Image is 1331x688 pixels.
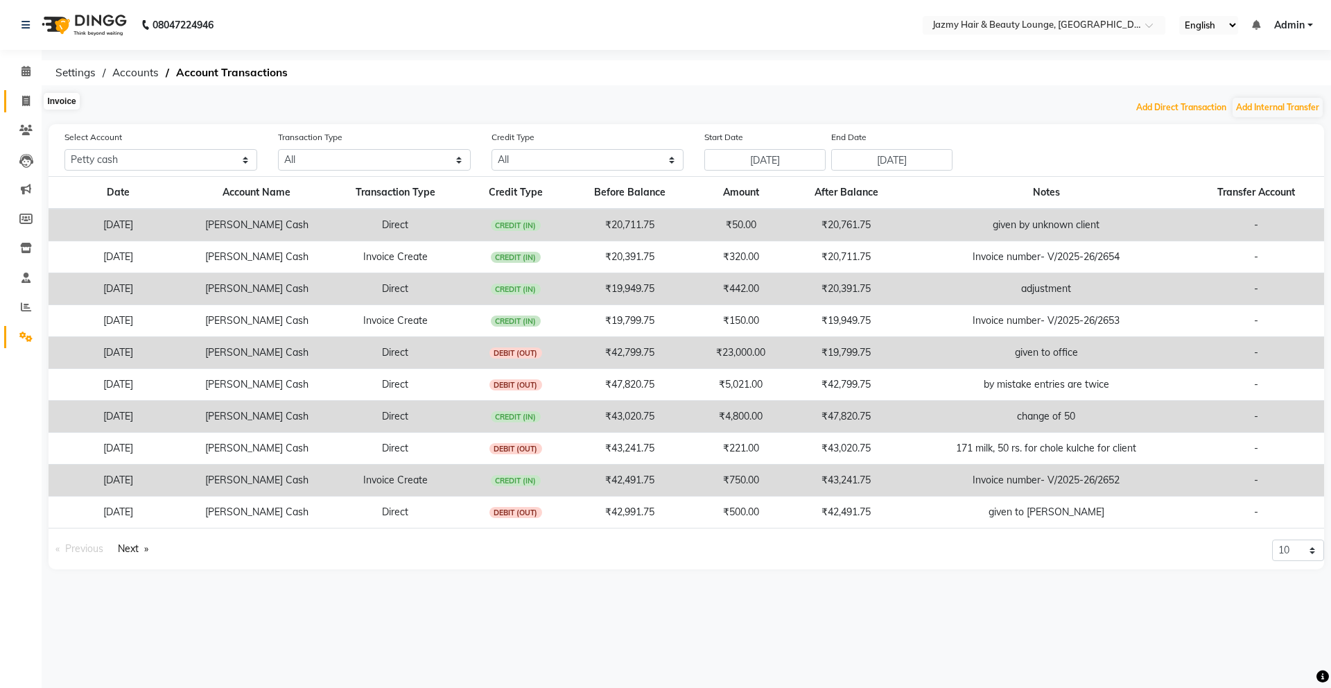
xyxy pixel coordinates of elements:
td: [DATE] [49,241,187,273]
td: [DATE] [49,465,187,497]
label: End Date [831,131,867,144]
td: [PERSON_NAME] Cash [187,433,326,465]
td: ₹42,991.75 [566,497,693,528]
td: [DATE] [49,337,187,369]
span: Accounts [105,60,166,85]
span: CREDIT (IN) [491,220,541,231]
td: [PERSON_NAME] Cash [187,497,326,528]
td: ₹42,799.75 [566,337,693,369]
td: Direct [326,401,464,433]
td: [PERSON_NAME] Cash [187,209,326,241]
td: ₹19,949.75 [566,273,693,305]
td: [PERSON_NAME] Cash [187,305,326,337]
td: ₹20,711.75 [566,209,693,241]
th: Account Name [187,177,326,209]
td: given to office [905,337,1188,369]
button: Add Direct Transaction [1133,98,1230,117]
span: CREDIT (IN) [491,252,541,263]
td: - [1188,433,1324,465]
td: [DATE] [49,497,187,528]
label: Credit Type [491,131,534,144]
td: ₹42,799.75 [788,369,904,401]
span: CREDIT (IN) [491,284,541,295]
td: Direct [326,337,464,369]
label: Transaction Type [278,131,342,144]
td: [DATE] [49,209,187,241]
span: DEBIT (OUT) [489,443,542,454]
span: Account Transactions [169,60,295,85]
td: ₹23,000.00 [693,337,788,369]
td: Direct [326,369,464,401]
td: ₹43,020.75 [566,401,693,433]
td: given by unknown client [905,209,1188,241]
a: Next [111,540,155,558]
td: Invoice number- V/2025-26/2652 [905,465,1188,497]
td: - [1188,305,1324,337]
td: ₹150.00 [693,305,788,337]
div: Invoice [44,93,79,110]
td: ₹20,391.75 [788,273,904,305]
td: ₹42,491.75 [788,497,904,528]
td: [DATE] [49,433,187,465]
td: ₹442.00 [693,273,788,305]
td: adjustment [905,273,1188,305]
td: ₹47,820.75 [788,401,904,433]
span: CREDIT (IN) [491,316,541,327]
td: ₹50.00 [693,209,788,241]
td: [PERSON_NAME] Cash [187,401,326,433]
span: DEBIT (OUT) [489,507,542,518]
td: ₹19,799.75 [788,337,904,369]
td: - [1188,241,1324,273]
td: ₹19,799.75 [566,305,693,337]
td: given to [PERSON_NAME] [905,497,1188,528]
td: ₹43,020.75 [788,433,904,465]
td: ₹500.00 [693,497,788,528]
td: - [1188,465,1324,497]
td: 171 milk, 50 rs. for chole kulche for client [905,433,1188,465]
th: Transaction Type [326,177,464,209]
td: - [1188,369,1324,401]
td: [PERSON_NAME] Cash [187,241,326,273]
label: Start Date [704,131,743,144]
span: DEBIT (OUT) [489,379,542,390]
button: Add Internal Transfer [1233,98,1323,117]
td: ₹42,491.75 [566,465,693,497]
td: ₹750.00 [693,465,788,497]
th: Amount [693,177,788,209]
th: Notes [905,177,1188,209]
td: Direct [326,433,464,465]
td: Invoice Create [326,465,464,497]
td: ₹20,391.75 [566,241,693,273]
td: - [1188,401,1324,433]
td: [PERSON_NAME] Cash [187,337,326,369]
td: - [1188,337,1324,369]
td: ₹320.00 [693,241,788,273]
td: ₹20,711.75 [788,241,904,273]
td: - [1188,209,1324,241]
td: ₹43,241.75 [788,465,904,497]
td: ₹221.00 [693,433,788,465]
th: Transfer Account [1188,177,1324,209]
td: ₹47,820.75 [566,369,693,401]
td: Invoice number- V/2025-26/2654 [905,241,1188,273]
th: Before Balance [566,177,693,209]
input: End Date [831,149,952,171]
th: Date [49,177,187,209]
th: Credit Type [464,177,566,209]
td: Invoice Create [326,241,464,273]
td: ₹4,800.00 [693,401,788,433]
td: Invoice Create [326,305,464,337]
th: After Balance [788,177,904,209]
span: Admin [1274,18,1305,33]
td: Invoice number- V/2025-26/2653 [905,305,1188,337]
td: ₹19,949.75 [788,305,904,337]
td: - [1188,497,1324,528]
td: Direct [326,497,464,528]
td: [PERSON_NAME] Cash [187,369,326,401]
td: Direct [326,273,464,305]
td: change of 50 [905,401,1188,433]
td: Direct [326,209,464,241]
td: [DATE] [49,273,187,305]
span: DEBIT (OUT) [489,347,542,359]
span: CREDIT (IN) [491,411,541,422]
